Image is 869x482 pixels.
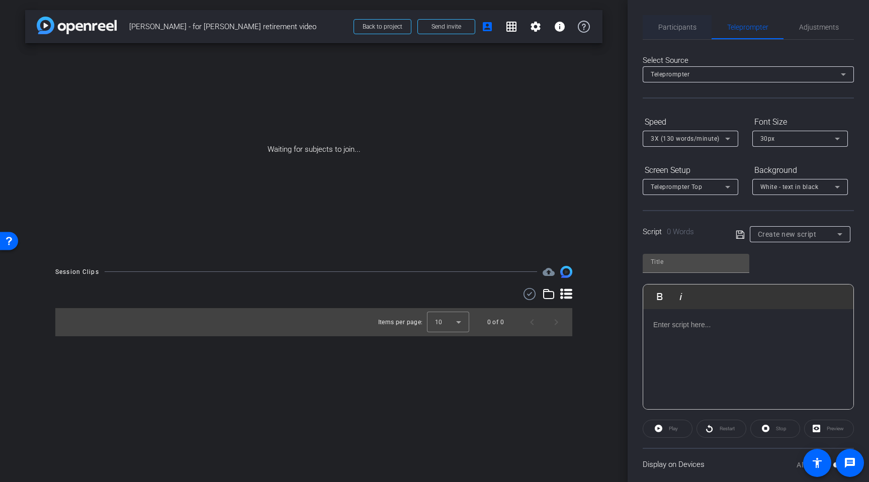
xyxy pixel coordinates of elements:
[799,24,839,31] span: Adjustments
[643,162,738,179] div: Screen Setup
[752,114,848,131] div: Font Size
[431,23,461,31] span: Send invite
[797,460,833,470] label: All Devices
[643,55,854,66] div: Select Source
[760,183,819,190] span: White - text in black
[671,286,690,307] button: Italic (⌘I)
[560,266,572,278] img: Session clips
[543,266,555,278] mat-icon: cloud_upload
[643,114,738,131] div: Speed
[55,267,99,277] div: Session Clips
[651,256,741,268] input: Title
[651,71,689,78] span: Teleprompter
[643,448,854,480] div: Display on Devices
[129,17,347,37] span: [PERSON_NAME] - for [PERSON_NAME] retirement video
[487,317,504,327] div: 0 of 0
[554,21,566,33] mat-icon: info
[505,21,517,33] mat-icon: grid_on
[651,135,720,142] span: 3X (130 words/minute)
[417,19,475,34] button: Send invite
[752,162,848,179] div: Background
[727,24,768,31] span: Teleprompter
[25,43,602,256] div: Waiting for subjects to join...
[760,135,775,142] span: 30px
[811,457,823,469] mat-icon: accessibility
[378,317,423,327] div: Items per page:
[354,19,411,34] button: Back to project
[643,226,722,238] div: Script
[481,21,493,33] mat-icon: account_box
[543,266,555,278] span: Destinations for your clips
[651,183,702,190] span: Teleprompter Top
[650,286,669,307] button: Bold (⌘B)
[530,21,542,33] mat-icon: settings
[658,24,697,31] span: Participants
[758,230,817,238] span: Create new script
[363,23,402,30] span: Back to project
[667,227,694,236] span: 0 Words
[520,310,544,334] button: Previous page
[544,310,568,334] button: Next page
[844,457,856,469] mat-icon: message
[37,17,117,34] img: app-logo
